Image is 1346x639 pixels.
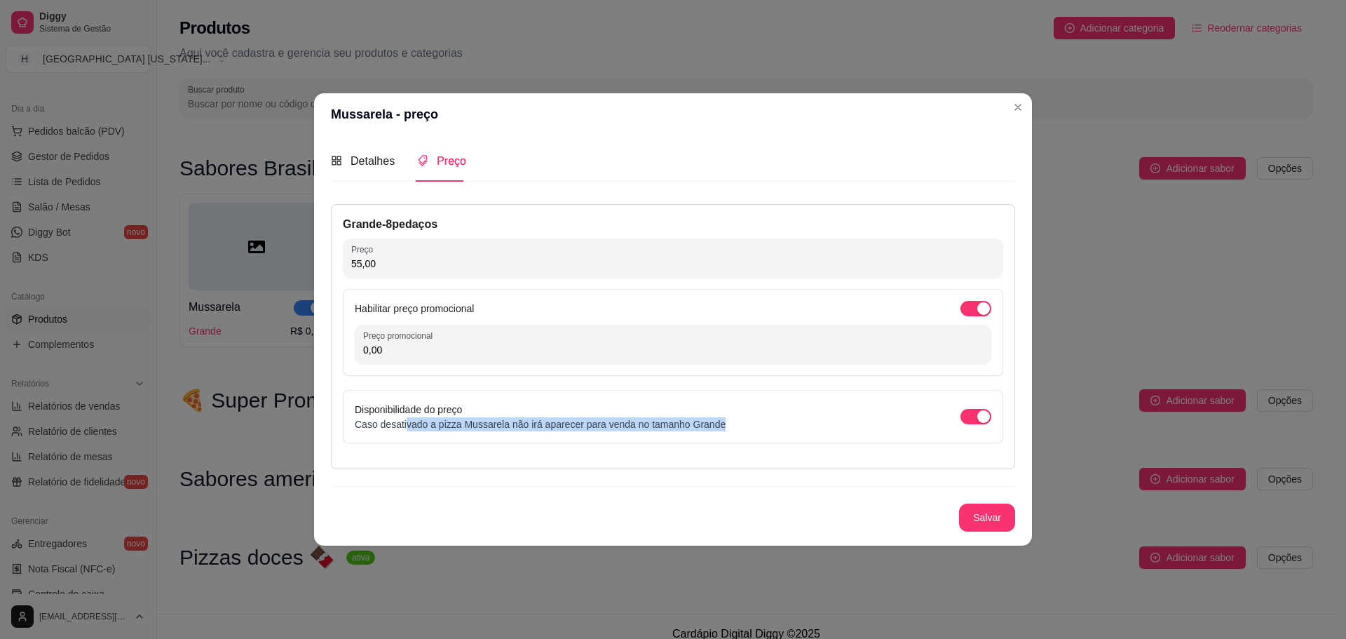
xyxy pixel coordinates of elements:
[343,216,1003,233] div: Grande - 8 pedaços
[355,417,726,431] p: Caso desativado a pizza Mussarela não irá aparecer para venda no tamanho Grande
[314,93,1032,135] header: Mussarela - preço
[363,330,437,342] label: Preço promocional
[355,303,474,314] label: Habilitar preço promocional
[351,257,995,271] input: Preço
[355,404,462,415] label: Disponibilidade do preço
[1007,96,1029,119] button: Close
[417,155,428,166] span: tags
[959,504,1015,532] button: Salvar
[437,155,466,167] span: Preço
[363,343,983,357] input: Preço promocional
[351,243,378,255] label: Preço
[351,155,395,167] span: Detalhes
[331,155,342,166] span: appstore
